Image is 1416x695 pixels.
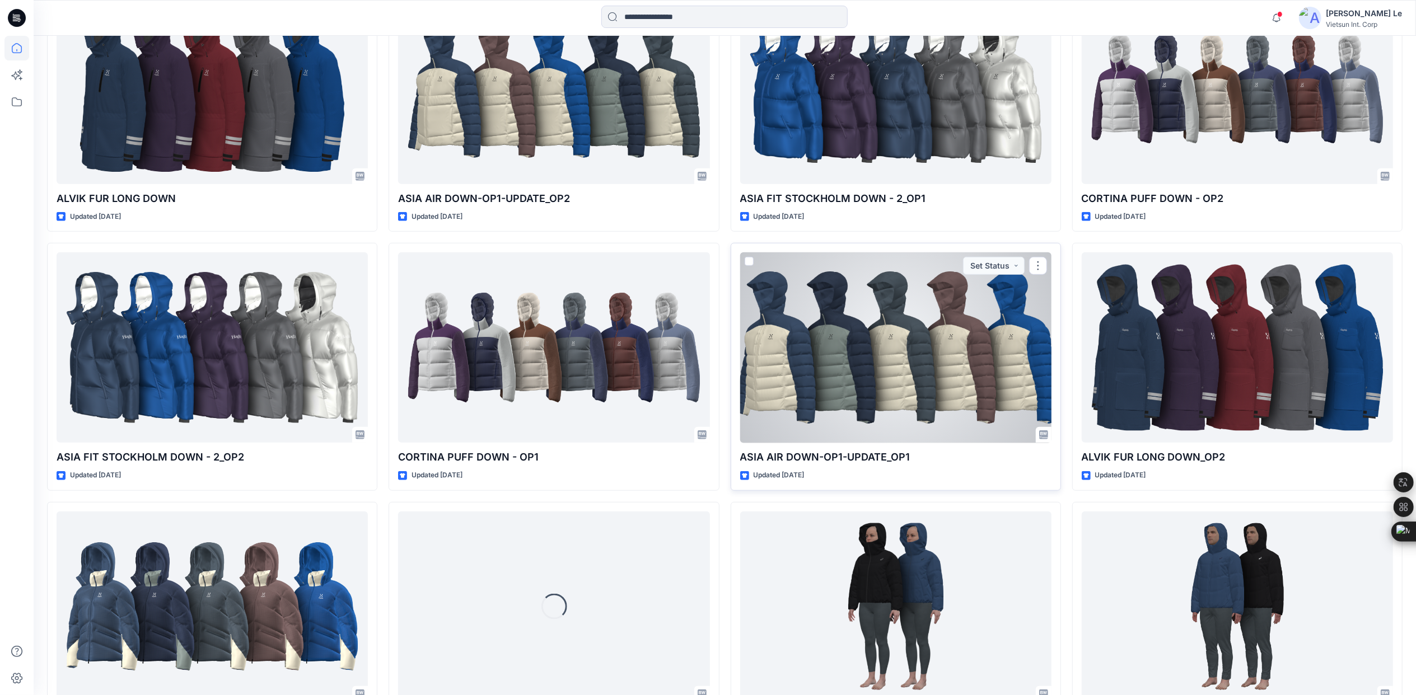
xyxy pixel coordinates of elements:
div: [PERSON_NAME] Le [1326,7,1402,20]
p: ASIA FIT STOCKHOLM DOWN - 2​_OP2 [57,449,368,465]
p: CORTINA PUFF DOWN - OP2 [1082,191,1393,206]
p: ASIA FIT STOCKHOLM DOWN - 2​_OP1 [740,191,1052,206]
p: Updated [DATE] [70,469,121,481]
p: Updated [DATE] [754,469,805,481]
a: ASIA AIR DOWN-OP1-UPDATE_OP1 [740,252,1052,443]
p: CORTINA PUFF DOWN - OP1 [398,449,709,465]
img: avatar [1299,7,1321,29]
p: Updated [DATE] [1095,211,1146,223]
p: Updated [DATE] [754,211,805,223]
p: ALVIK FUR LONG DOWN_OP2 [1082,449,1393,465]
p: Updated [DATE] [412,211,462,223]
p: Updated [DATE] [70,211,121,223]
div: Vietsun Int. Corp [1326,20,1402,29]
p: ASIA AIR DOWN-OP1-UPDATE_OP2 [398,191,709,206]
p: ASIA AIR DOWN-OP1-UPDATE_OP1 [740,449,1052,465]
p: Updated [DATE] [412,469,462,481]
p: Updated [DATE] [1095,469,1146,481]
p: ALVIK FUR LONG DOWN [57,191,368,206]
a: CORTINA PUFF DOWN - OP1 [398,252,709,443]
a: ASIA FIT STOCKHOLM DOWN - 2​_OP2 [57,252,368,443]
a: ALVIK FUR LONG DOWN_OP2 [1082,252,1393,443]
